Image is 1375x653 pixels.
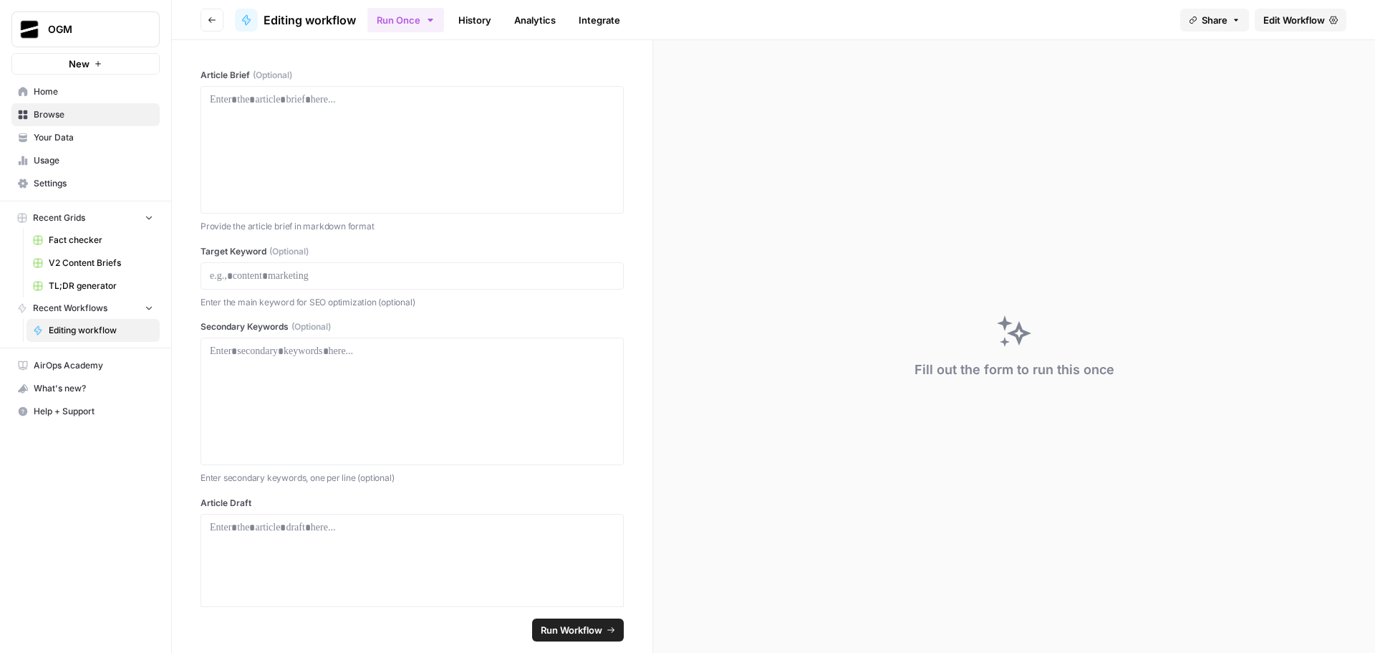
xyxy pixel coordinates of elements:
a: Editing workflow [26,319,160,342]
label: Article Draft [201,497,624,510]
span: Edit Workflow [1263,13,1325,27]
span: (Optional) [253,69,292,82]
a: Editing workflow [235,9,356,32]
p: Provide the article brief in markdown format [201,219,624,234]
a: Integrate [570,9,629,32]
span: Home [34,85,153,98]
span: V2 Content Briefs [49,257,153,270]
button: Workspace: OGM [11,11,160,47]
p: Enter secondary keywords, one per line (optional) [201,471,624,485]
span: AirOps Academy [34,359,153,372]
a: Usage [11,149,160,172]
span: Usage [34,154,153,167]
a: AirOps Academy [11,354,160,377]
span: Recent Grids [33,211,85,224]
label: Target Keyword [201,245,624,258]
a: Fact checker [26,229,160,252]
a: Edit Workflow [1255,9,1346,32]
div: Fill out the form to run this once [915,360,1114,380]
span: Run Workflow [541,623,602,637]
button: Run Once [367,8,444,32]
a: V2 Content Briefs [26,252,160,275]
a: Home [11,80,160,103]
span: OGM [48,22,135,37]
span: (Optional) [291,320,331,333]
a: TL;DR generator [26,275,160,297]
span: Editing workflow [49,324,153,337]
a: Settings [11,172,160,195]
label: Secondary Keywords [201,320,624,333]
span: Your Data [34,131,153,144]
span: New [69,57,90,71]
button: Run Workflow [532,619,624,642]
a: Your Data [11,126,160,149]
div: What's new? [12,378,159,399]
span: Settings [34,177,153,190]
button: Recent Workflows [11,297,160,319]
span: TL;DR generator [49,280,153,292]
span: (Optional) [269,245,309,258]
button: Help + Support [11,400,160,423]
a: History [450,9,500,32]
label: Article Brief [201,69,624,82]
span: Fact checker [49,234,153,247]
a: Browse [11,103,160,126]
button: What's new? [11,377,160,400]
span: Share [1202,13,1227,27]
a: Analytics [506,9,564,32]
span: Editing workflow [264,11,356,29]
button: New [11,53,160,75]
span: Help + Support [34,405,153,418]
span: Recent Workflows [33,302,107,315]
button: Share [1180,9,1249,32]
button: Recent Grids [11,207,160,229]
span: Browse [34,108,153,121]
img: OGM Logo [16,16,42,42]
p: Enter the main keyword for SEO optimization (optional) [201,295,624,310]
